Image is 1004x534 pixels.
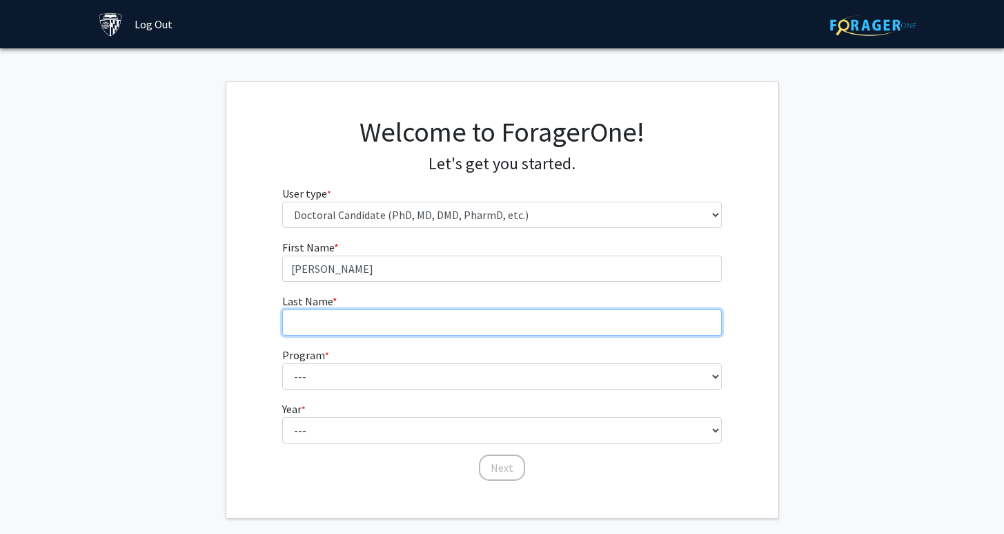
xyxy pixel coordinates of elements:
iframe: Chat [10,472,59,524]
img: ForagerOne Logo [830,15,916,36]
span: Last Name [282,294,333,308]
h1: Welcome to ForagerOne! [282,115,722,149]
label: Year [282,401,306,417]
img: Johns Hopkins University Logo [99,12,123,37]
h4: Let's get you started. [282,154,722,174]
label: User type [282,185,331,202]
label: Program [282,347,329,363]
span: First Name [282,240,334,254]
button: Next [479,455,525,481]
